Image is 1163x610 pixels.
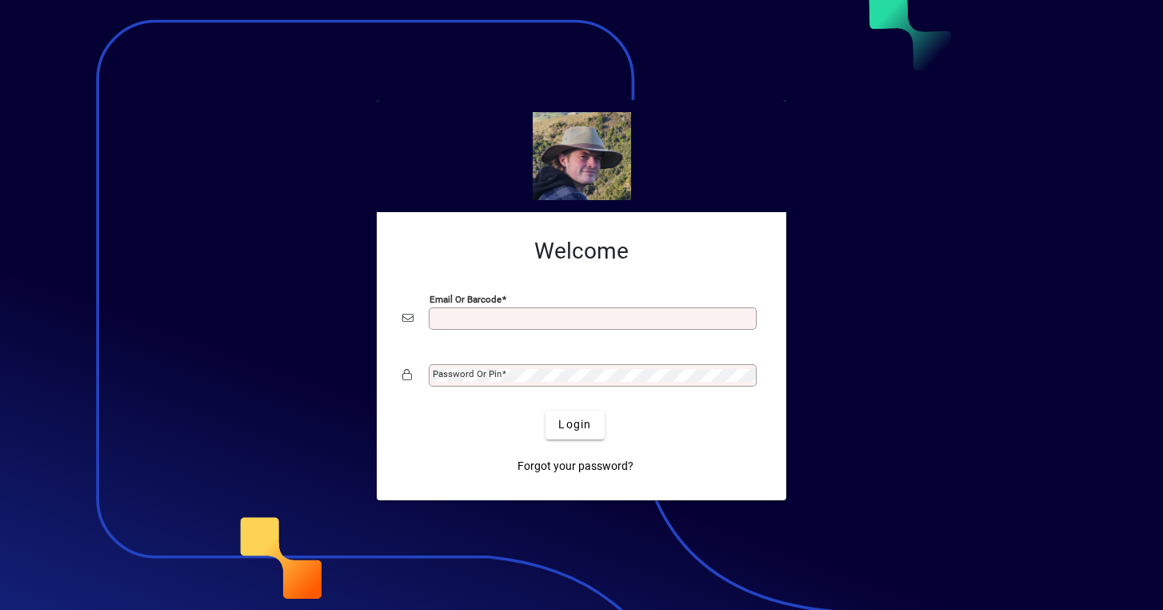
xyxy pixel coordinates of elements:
[402,238,761,265] h2: Welcome
[433,368,502,379] mat-label: Password or Pin
[518,458,633,475] span: Forgot your password?
[558,416,591,433] span: Login
[430,293,502,304] mat-label: Email or Barcode
[546,411,604,439] button: Login
[511,452,640,481] a: Forgot your password?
